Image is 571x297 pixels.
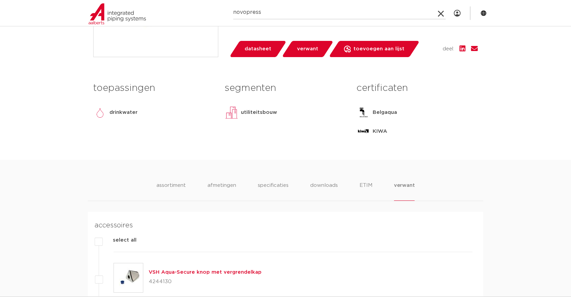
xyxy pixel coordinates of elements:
p: 4244130 [149,276,262,287]
a: verwant [281,41,333,57]
h3: certificaten [356,81,478,95]
img: Belgaqua [356,106,370,119]
label: select all [103,236,136,244]
span: toevoegen aan lijst [353,44,404,54]
input: zoeken... [233,6,446,19]
span: deel: [443,45,454,53]
p: Belgaqua [373,108,397,117]
p: drinkwater [109,108,138,117]
li: downloads [310,181,338,201]
li: specificaties [258,181,289,201]
span: datasheet [245,44,271,54]
img: utiliteitsbouw [225,106,238,119]
h3: segmenten [225,81,346,95]
h4: accessoires [95,220,472,231]
h3: toepassingen [93,81,215,95]
li: afmetingen [207,181,236,201]
a: VSH Aqua-Secure knop met vergrendelkap [149,270,262,275]
img: Thumbnail for VSH Aqua-Secure knop met vergrendelkap [114,263,143,292]
p: KIWA [373,127,387,135]
a: datasheet [229,41,287,57]
span: verwant [297,44,318,54]
p: utiliteitsbouw [241,108,277,117]
li: verwant [394,181,415,201]
li: assortiment [156,181,186,201]
img: drinkwater [93,106,107,119]
li: ETIM [359,181,372,201]
img: KIWA [356,125,370,138]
